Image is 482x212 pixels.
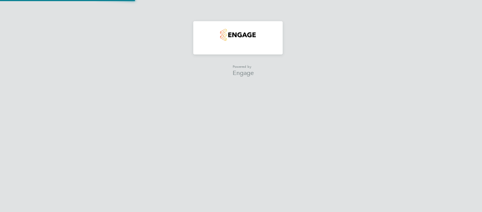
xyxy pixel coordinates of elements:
[193,21,283,55] nav: Main navigation
[202,29,274,41] a: Go to home page
[220,29,255,41] img: countryside-properties-logo-retina.png
[233,64,254,70] span: Powered by
[233,70,254,76] span: Engage
[222,64,254,76] a: Powered byEngage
